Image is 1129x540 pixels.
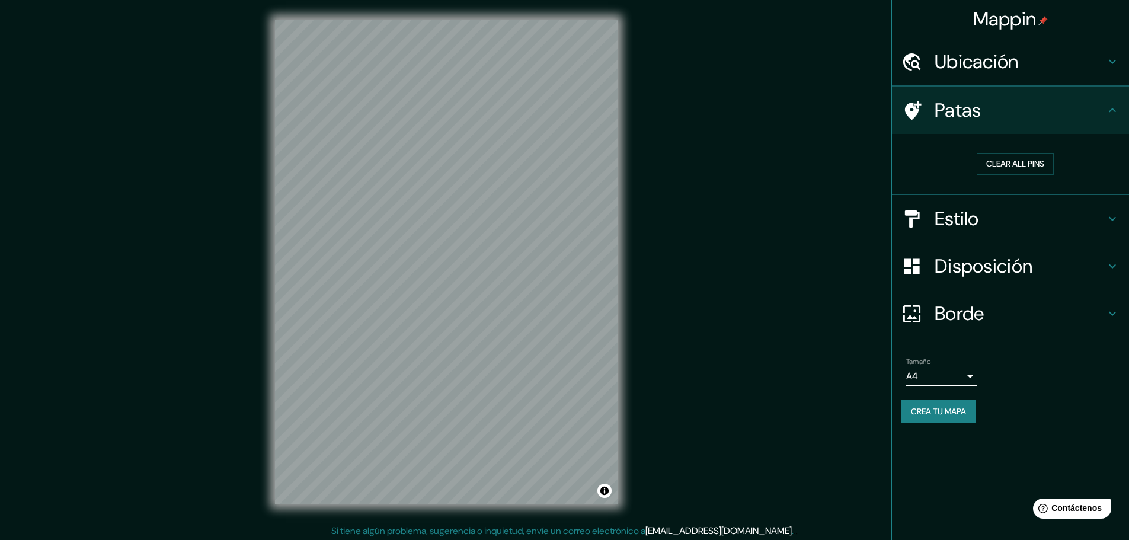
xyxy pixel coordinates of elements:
button: Activar o desactivar atribución [597,484,612,498]
font: Ubicación [935,49,1019,74]
font: Disposición [935,254,1032,279]
button: Crea tu mapa [901,400,976,423]
iframe: Lanzador de widgets de ayuda [1024,494,1116,527]
div: Disposición [892,242,1129,290]
font: . [794,524,795,537]
div: Ubicación [892,38,1129,85]
div: A4 [906,367,977,386]
div: Patas [892,87,1129,134]
a: [EMAIL_ADDRESS][DOMAIN_NAME] [645,525,792,537]
font: . [795,524,798,537]
font: Si tiene algún problema, sugerencia o inquietud, envíe un correo electrónico a [331,525,645,537]
div: Borde [892,290,1129,337]
font: Estilo [935,206,979,231]
font: Crea tu mapa [911,406,966,417]
font: Mappin [973,7,1037,31]
font: Patas [935,98,981,123]
button: Clear all pins [977,153,1054,175]
font: . [792,525,794,537]
canvas: Mapa [275,20,618,504]
div: Estilo [892,195,1129,242]
font: Borde [935,301,984,326]
font: Tamaño [906,357,930,366]
font: A4 [906,370,918,382]
img: pin-icon.png [1038,16,1048,25]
